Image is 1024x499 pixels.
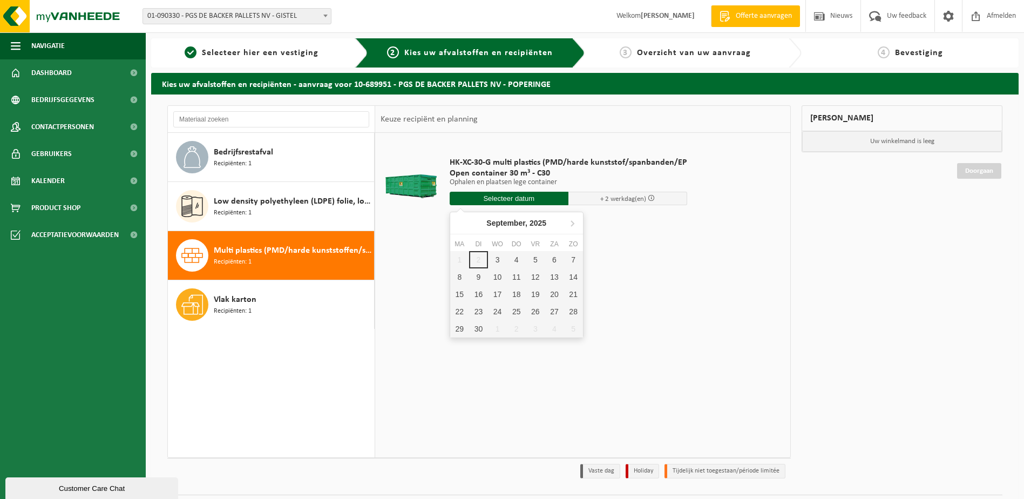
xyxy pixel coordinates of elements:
div: 14 [564,268,583,286]
span: Multi plastics (PMD/harde kunststoffen/spanbanden/EPS/folie naturel/folie gemengd) [214,244,371,257]
div: wo [488,239,507,249]
strong: [PERSON_NAME] [641,12,695,20]
div: 9 [469,268,488,286]
iframe: chat widget [5,475,180,499]
div: 23 [469,303,488,320]
span: Low density polyethyleen (LDPE) folie, los, naturel [214,195,371,208]
span: 1 [185,46,196,58]
div: ma [450,239,469,249]
span: Bevestiging [895,49,943,57]
div: 24 [488,303,507,320]
li: Vaste dag [580,464,620,478]
div: 3 [488,251,507,268]
input: Materiaal zoeken [173,111,369,127]
div: 22 [450,303,469,320]
a: Offerte aanvragen [711,5,800,27]
div: 5 [564,320,583,338]
div: [PERSON_NAME] [802,105,1002,131]
a: Doorgaan [957,163,1001,179]
div: 4 [507,251,526,268]
li: Tijdelijk niet toegestaan/période limitée [664,464,785,478]
div: 28 [564,303,583,320]
div: 5 [526,251,545,268]
span: 01-090330 - PGS DE BACKER PALLETS NV - GISTEL [143,8,331,24]
div: za [545,239,564,249]
span: Vlak karton [214,293,256,306]
span: Acceptatievoorwaarden [31,221,119,248]
button: Bedrijfsrestafval Recipiënten: 1 [168,133,375,182]
button: Vlak karton Recipiënten: 1 [168,280,375,329]
span: Recipiënten: 1 [214,257,252,267]
div: 25 [507,303,526,320]
div: 17 [488,286,507,303]
div: 10 [488,268,507,286]
div: 16 [469,286,488,303]
span: Overzicht van uw aanvraag [637,49,751,57]
div: 18 [507,286,526,303]
span: 3 [620,46,632,58]
div: 8 [450,268,469,286]
div: 29 [450,320,469,338]
span: Selecteer hier een vestiging [202,49,318,57]
div: zo [564,239,583,249]
h2: Kies uw afvalstoffen en recipiënten - aanvraag voor 10-689951 - PGS DE BACKER PALLETS NV - POPERINGE [151,73,1019,94]
div: di [469,239,488,249]
span: Kies uw afvalstoffen en recipiënten [404,49,553,57]
span: 2 [387,46,399,58]
div: 13 [545,268,564,286]
div: 20 [545,286,564,303]
a: 1Selecteer hier een vestiging [157,46,347,59]
p: Ophalen en plaatsen lege container [450,179,687,186]
span: Bedrijfsgegevens [31,86,94,113]
span: Product Shop [31,194,80,221]
span: Contactpersonen [31,113,94,140]
span: Offerte aanvragen [733,11,795,22]
span: Open container 30 m³ - C30 [450,168,687,179]
span: + 2 werkdag(en) [600,195,646,203]
span: Kalender [31,167,65,194]
div: do [507,239,526,249]
span: Bedrijfsrestafval [214,146,273,159]
span: Gebruikers [31,140,72,167]
div: 3 [526,320,545,338]
span: Recipiënten: 1 [214,208,252,218]
button: Low density polyethyleen (LDPE) folie, los, naturel Recipiënten: 1 [168,182,375,231]
div: 27 [545,303,564,320]
div: 26 [526,303,545,320]
span: 01-090330 - PGS DE BACKER PALLETS NV - GISTEL [143,9,331,24]
span: Navigatie [31,32,65,59]
span: Recipiënten: 1 [214,159,252,169]
div: 6 [545,251,564,268]
div: September, [482,214,551,232]
span: Dashboard [31,59,72,86]
li: Holiday [626,464,659,478]
input: Selecteer datum [450,192,568,205]
div: Keuze recipiënt en planning [375,106,483,133]
div: 15 [450,286,469,303]
div: vr [526,239,545,249]
div: 2 [507,320,526,338]
div: 30 [469,320,488,338]
span: HK-XC-30-G multi plastics (PMD/harde kunststof/spanbanden/EP [450,157,687,168]
span: 4 [878,46,890,58]
div: 12 [526,268,545,286]
div: 19 [526,286,545,303]
span: Recipiënten: 1 [214,306,252,316]
div: 11 [507,268,526,286]
div: 4 [545,320,564,338]
div: 1 [488,320,507,338]
div: 21 [564,286,583,303]
div: 7 [564,251,583,268]
p: Uw winkelmand is leeg [802,131,1002,152]
button: Multi plastics (PMD/harde kunststoffen/spanbanden/EPS/folie naturel/folie gemengd) Recipiënten: 1 [168,231,375,280]
i: 2025 [530,219,546,227]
